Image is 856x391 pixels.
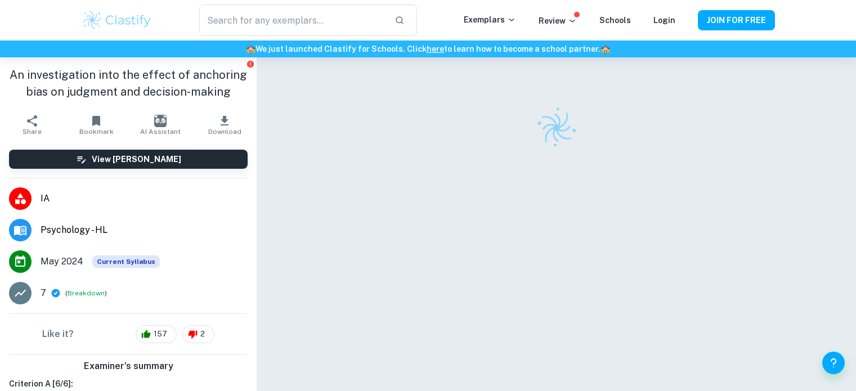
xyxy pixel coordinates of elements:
[246,44,256,53] span: 🏫
[182,325,214,343] div: 2
[9,150,248,169] button: View [PERSON_NAME]
[698,10,775,30] button: JOIN FOR FREE
[65,288,107,299] span: ( )
[68,288,105,298] button: Breakdown
[41,223,248,237] span: Psychology - HL
[136,325,177,343] div: 157
[5,359,252,373] h6: Examiner's summary
[9,377,248,390] h6: Criterion A [ 6 / 6 ]:
[464,14,516,26] p: Exemplars
[653,16,675,25] a: Login
[64,109,128,141] button: Bookmark
[208,128,241,136] span: Download
[79,128,114,136] span: Bookmark
[539,15,577,27] p: Review
[92,255,160,268] span: Current Syllabus
[41,255,83,268] span: May 2024
[194,329,211,340] span: 2
[128,109,192,141] button: AI Assistant
[427,44,444,53] a: here
[2,43,854,55] h6: We just launched Clastify for Schools. Click to learn how to become a school partner.
[9,66,248,100] h1: An investigation into the effect of anchoring bias on judgment and decision-making
[246,60,254,68] button: Report issue
[140,128,181,136] span: AI Assistant
[41,192,248,205] span: IA
[82,9,153,32] img: Clastify logo
[147,329,173,340] span: 157
[529,100,584,155] img: Clastify logo
[42,327,74,341] h6: Like it?
[599,16,631,25] a: Schools
[23,128,42,136] span: Share
[199,5,385,36] input: Search for any exemplars...
[600,44,610,53] span: 🏫
[822,352,845,374] button: Help and Feedback
[154,115,167,127] img: AI Assistant
[41,286,46,300] p: 7
[92,255,160,268] div: This exemplar is based on the current syllabus. Feel free to refer to it for inspiration/ideas wh...
[192,109,257,141] button: Download
[92,153,181,165] h6: View [PERSON_NAME]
